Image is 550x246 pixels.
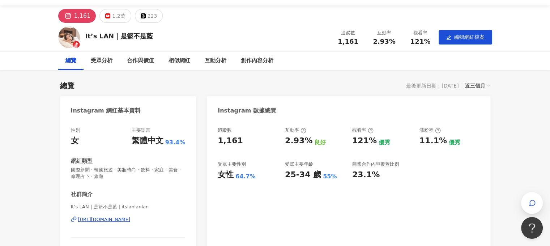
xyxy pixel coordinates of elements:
[58,9,96,23] button: 1,161
[58,26,80,48] img: KOL Avatar
[135,9,163,23] button: 223
[91,56,112,65] div: 受眾分析
[454,34,485,40] span: 編輯網紅檔案
[285,135,312,147] div: 2.93%
[218,107,276,115] div: Instagram 數據總覽
[407,29,434,37] div: 觀看率
[71,167,186,180] span: 國際新聞 · 韓國旅遊 · 美妝時尚 · 飲料 · 家庭 · 美食 · 命理占卜 · 旅遊
[71,216,186,223] a: [URL][DOMAIN_NAME]
[71,107,141,115] div: Instagram 網紅基本資料
[285,127,306,133] div: 互動率
[352,169,380,181] div: 23.1%
[71,135,79,147] div: 女
[71,157,93,165] div: 網紅類型
[439,30,492,44] button: edit編輯網紅檔案
[60,81,74,91] div: 總覽
[99,9,131,23] button: 1.2萬
[465,81,490,90] div: 近三個月
[352,127,374,133] div: 觀看率
[379,139,390,147] div: 優秀
[352,161,399,167] div: 商業合作內容覆蓋比例
[419,135,447,147] div: 11.1%
[205,56,226,65] div: 互動分析
[218,135,243,147] div: 1,161
[285,161,313,167] div: 受眾主要年齡
[85,31,153,41] div: It’s LAN｜是籃不是藍
[314,139,326,147] div: 良好
[74,11,91,21] div: 1,161
[235,173,256,181] div: 64.7%
[373,38,395,45] span: 2.93%
[218,169,234,181] div: 女性
[78,216,131,223] div: [URL][DOMAIN_NAME]
[285,169,321,181] div: 25-34 歲
[165,139,186,147] span: 93.4%
[65,56,76,65] div: 總覽
[410,38,431,45] span: 121%
[71,191,93,198] div: 社群簡介
[446,35,451,40] span: edit
[521,217,543,239] iframe: Help Scout Beacon - Open
[371,29,398,37] div: 互動率
[112,11,125,21] div: 1.2萬
[71,127,80,133] div: 性別
[334,29,362,37] div: 追蹤數
[352,135,377,147] div: 121%
[406,83,459,89] div: 最後更新日期：[DATE]
[323,173,337,181] div: 55%
[148,11,157,21] div: 223
[132,127,150,133] div: 主要語言
[71,204,186,210] span: It’s LAN｜是籃不是藍 | itslanlanlan
[338,38,358,45] span: 1,161
[241,56,273,65] div: 創作內容分析
[218,161,246,167] div: 受眾主要性別
[218,127,232,133] div: 追蹤數
[449,139,460,147] div: 優秀
[169,56,190,65] div: 相似網紅
[127,56,154,65] div: 合作與價值
[132,135,163,147] div: 繁體中文
[419,127,441,133] div: 漲粉率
